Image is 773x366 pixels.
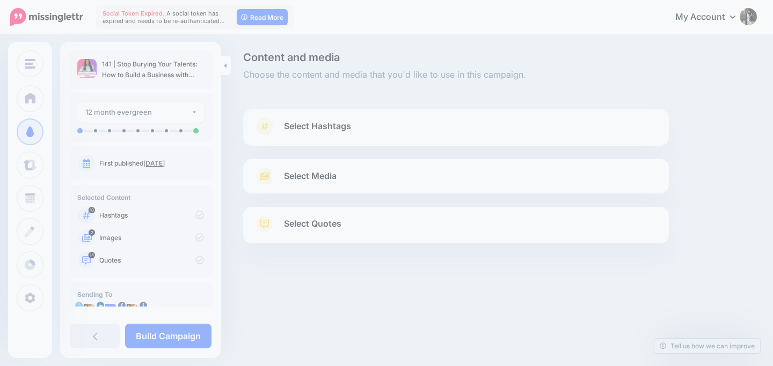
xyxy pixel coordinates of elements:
[99,211,204,220] p: Hashtags
[254,118,658,146] a: Select Hashtags
[284,119,351,133] span: Select Hashtags
[99,233,204,243] p: Images
[237,9,288,25] a: Read More
[142,304,159,321] img: 441868332_788000846807526_4984499549444367723_n-bsa151943.jpg
[77,59,97,78] img: db1975c81019896fc6a176c14bb11a74_thumb.jpg
[103,10,225,25] span: A social token has expired and needs to be re-authenticated…
[77,304,94,321] img: czgbwoD7-25482.jpg
[243,52,669,63] span: Content and media
[10,8,83,26] img: Missinglettr
[89,252,96,258] span: 14
[99,304,116,321] img: user_default_image.png
[120,304,137,321] img: 20264587_1528013177242012_49073832100994551_n-bsa36766.jpg
[665,4,757,31] a: My Account
[85,106,191,118] div: 12 month evergreen
[143,159,165,167] a: [DATE]
[254,168,658,185] a: Select Media
[89,207,95,213] span: 10
[77,290,204,298] h4: Sending To
[99,159,204,168] p: First published
[654,339,760,353] a: Tell us how we can improve
[77,193,204,201] h4: Selected Content
[254,215,658,243] a: Select Quotes
[243,68,669,82] span: Choose the content and media that you'd like to use in this campaign.
[102,59,204,80] p: 141 | Stop Burying Your Talents: How to Build a Business with Faith, Action, and Strategy
[99,256,204,265] p: Quotes
[284,169,337,183] span: Select Media
[77,102,204,123] button: 12 month evergreen
[284,216,341,231] span: Select Quotes
[103,10,165,17] span: Social Token Expired.
[25,59,35,69] img: menu.png
[89,229,95,236] span: 2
